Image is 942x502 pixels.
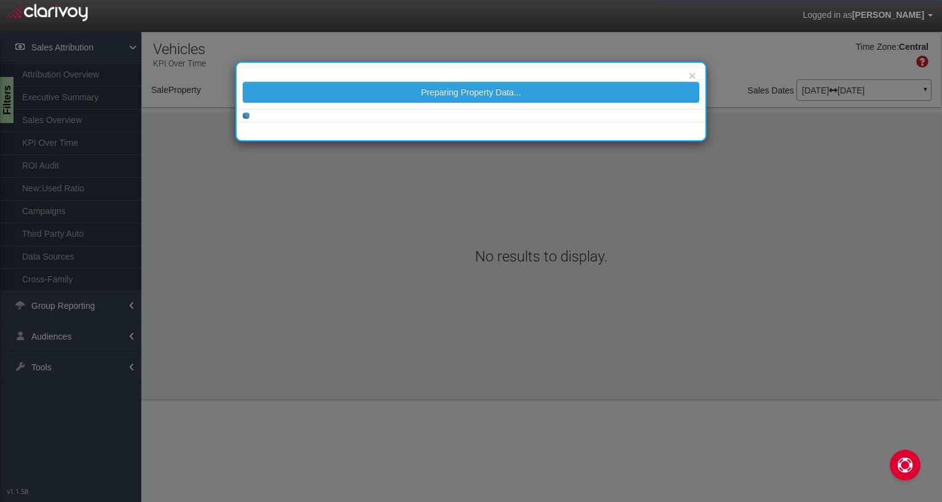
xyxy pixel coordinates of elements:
[243,82,699,103] button: Preparing Property Data...
[803,10,852,20] span: Logged in as
[688,69,696,82] button: ×
[793,1,942,30] a: Logged in as[PERSON_NAME]
[852,10,924,20] span: [PERSON_NAME]
[421,87,521,97] span: Preparing Property Data...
